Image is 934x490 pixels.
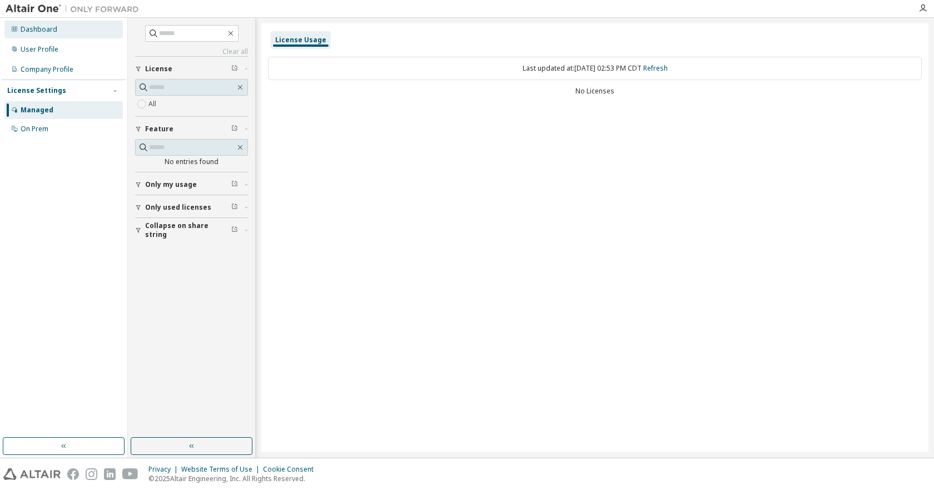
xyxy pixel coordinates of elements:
div: No Licenses [268,87,922,96]
div: Cookie Consent [263,465,320,474]
span: Clear filter [231,226,238,235]
div: Privacy [148,465,181,474]
div: Managed [21,106,53,115]
span: License [145,65,172,73]
div: License Usage [275,36,326,44]
img: linkedin.svg [104,468,116,480]
span: Clear filter [231,125,238,133]
button: Collapse on share string [135,218,248,242]
button: Only used licenses [135,195,248,220]
div: On Prem [21,125,48,133]
img: altair_logo.svg [3,468,61,480]
span: Feature [145,125,173,133]
div: User Profile [21,45,58,54]
p: © 2025 Altair Engineering, Inc. All Rights Reserved. [148,474,320,483]
span: Collapse on share string [145,221,231,239]
span: Clear filter [231,203,238,212]
span: Clear filter [231,180,238,189]
button: Feature [135,117,248,141]
span: Only used licenses [145,203,211,212]
img: youtube.svg [122,468,138,480]
a: Refresh [643,63,668,73]
div: Last updated at: [DATE] 02:53 PM CDT [268,57,922,80]
img: facebook.svg [67,468,79,480]
a: Clear all [135,47,248,56]
button: Only my usage [135,172,248,197]
img: instagram.svg [86,468,97,480]
button: License [135,57,248,81]
div: No entries found [135,157,248,166]
div: Dashboard [21,25,57,34]
div: Company Profile [21,65,73,74]
img: Altair One [6,3,145,14]
label: All [148,97,158,111]
span: Clear filter [231,65,238,73]
div: License Settings [7,86,66,95]
div: Website Terms of Use [181,465,263,474]
span: Only my usage [145,180,197,189]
